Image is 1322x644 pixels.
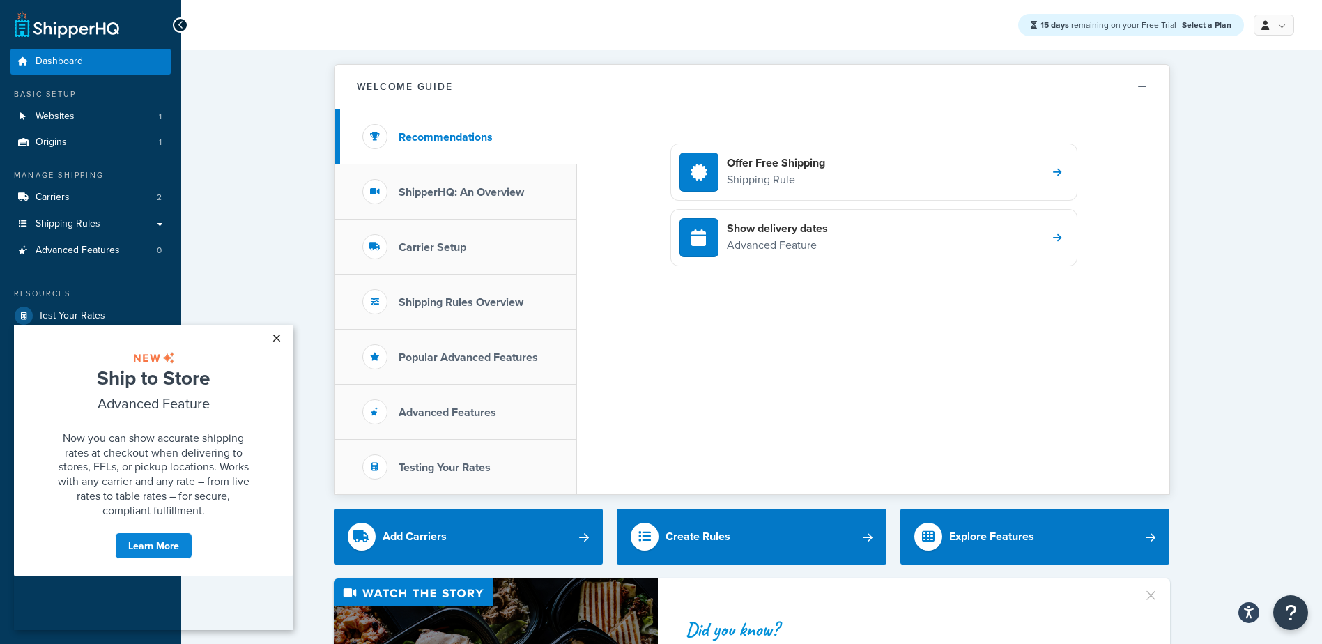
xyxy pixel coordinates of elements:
h2: Welcome Guide [357,82,453,92]
span: Dashboard [36,56,83,68]
a: Analytics [10,355,171,380]
h3: Testing Your Rates [399,461,491,474]
h3: Advanced Features [399,406,496,419]
li: Websites [10,104,171,130]
p: Shipping Rule [727,171,825,189]
div: Manage Shipping [10,169,171,181]
a: Shipping Rules [10,211,171,237]
a: Explore Features [900,509,1170,565]
span: 2 [157,192,162,204]
span: 0 [157,245,162,256]
span: 1 [159,137,162,148]
span: 1 [159,111,162,123]
span: Ship to Store [83,38,196,66]
span: Advanced Feature [84,68,196,88]
div: Basic Setup [10,89,171,100]
a: Create Rules [617,509,886,565]
h4: Show delivery dates [727,221,828,236]
a: Websites1 [10,104,171,130]
p: Advanced Feature [727,236,828,254]
a: Help Docs [10,381,171,406]
div: Did you know? [686,620,1126,639]
li: Origins [10,130,171,155]
button: Welcome Guide [335,65,1169,109]
a: Select a Plan [1182,19,1231,31]
div: Create Rules [666,527,730,546]
span: Now you can show accurate shipping rates at checkout when delivering to stores, FFLs, or pickup l... [44,105,236,192]
span: Carriers [36,192,70,204]
h3: Popular Advanced Features [399,351,538,364]
li: Advanced Features [10,238,171,263]
h3: Shipping Rules Overview [399,296,523,309]
a: Carriers2 [10,185,171,210]
div: Resources [10,288,171,300]
div: Add Carriers [383,527,447,546]
h3: Carrier Setup [399,241,466,254]
a: Learn More [101,207,178,233]
a: Origins1 [10,130,171,155]
a: Test Your Rates [10,303,171,328]
h3: ShipperHQ: An Overview [399,186,524,199]
span: Origins [36,137,67,148]
span: Websites [36,111,75,123]
button: Open Resource Center [1273,595,1308,630]
h3: Recommendations [399,131,493,144]
a: Marketplace [10,329,171,354]
h4: Offer Free Shipping [727,155,825,171]
strong: 15 days [1040,19,1069,31]
a: Dashboard [10,49,171,75]
a: Add Carriers [334,509,604,565]
div: Explore Features [949,527,1034,546]
span: Advanced Features [36,245,120,256]
span: Test Your Rates [38,310,105,322]
span: remaining on your Free Trial [1040,19,1178,31]
li: Carriers [10,185,171,210]
a: Advanced Features0 [10,238,171,263]
span: Shipping Rules [36,218,100,230]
